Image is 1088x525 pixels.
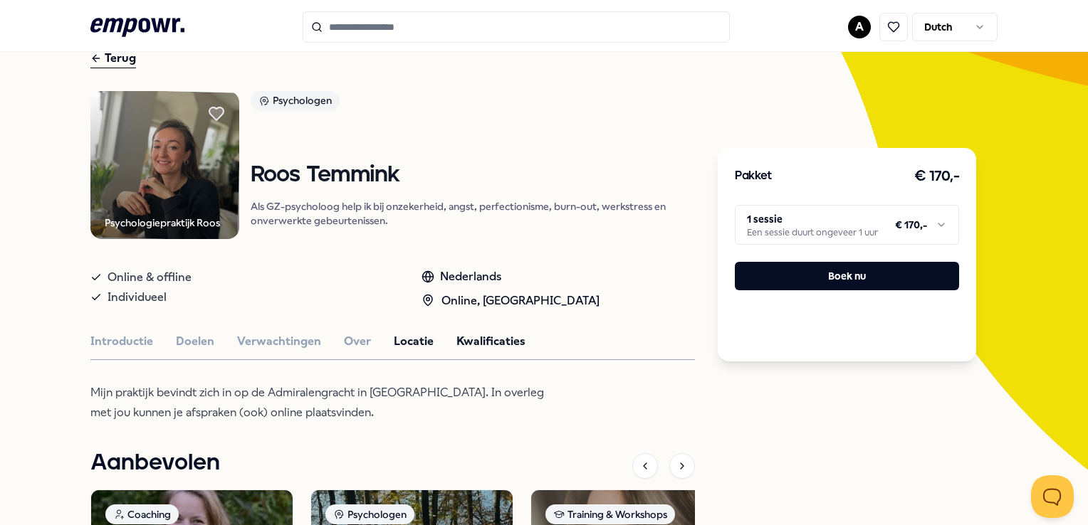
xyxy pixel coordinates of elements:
[1031,475,1074,518] iframe: Help Scout Beacon - Open
[90,49,136,68] div: Terug
[422,267,600,286] div: Nederlands
[251,199,695,228] p: Als GZ-psycholoog help ik bij onzekerheid, angst, perfectionisme, burn-out, werkstress en onverwe...
[90,445,220,481] h1: Aanbevolen
[90,332,153,351] button: Introductie
[545,504,675,524] div: Training & Workshops
[735,167,772,186] h3: Pakket
[251,91,695,116] a: Psychologen
[176,332,214,351] button: Doelen
[105,215,220,230] div: Psychologiepraktijk Roos
[344,332,371,351] button: Over
[237,332,321,351] button: Verwachtingen
[251,91,340,111] div: Psychologen
[394,332,434,351] button: Locatie
[108,287,167,307] span: Individueel
[108,267,192,287] span: Online & offline
[456,332,525,351] button: Kwalificaties
[251,163,695,188] h1: Roos Temmink
[848,16,871,38] button: A
[105,504,179,524] div: Coaching
[735,262,959,290] button: Boek nu
[90,383,553,423] p: Mijn praktijk bevindt zich in op de Admiralengracht in [GEOGRAPHIC_DATA]. In overleg met jou kunn...
[422,292,600,310] div: Online, [GEOGRAPHIC_DATA]
[303,11,730,43] input: Search for products, categories or subcategories
[325,504,414,524] div: Psychologen
[914,165,960,188] h3: € 170,-
[90,91,239,239] img: Product Image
